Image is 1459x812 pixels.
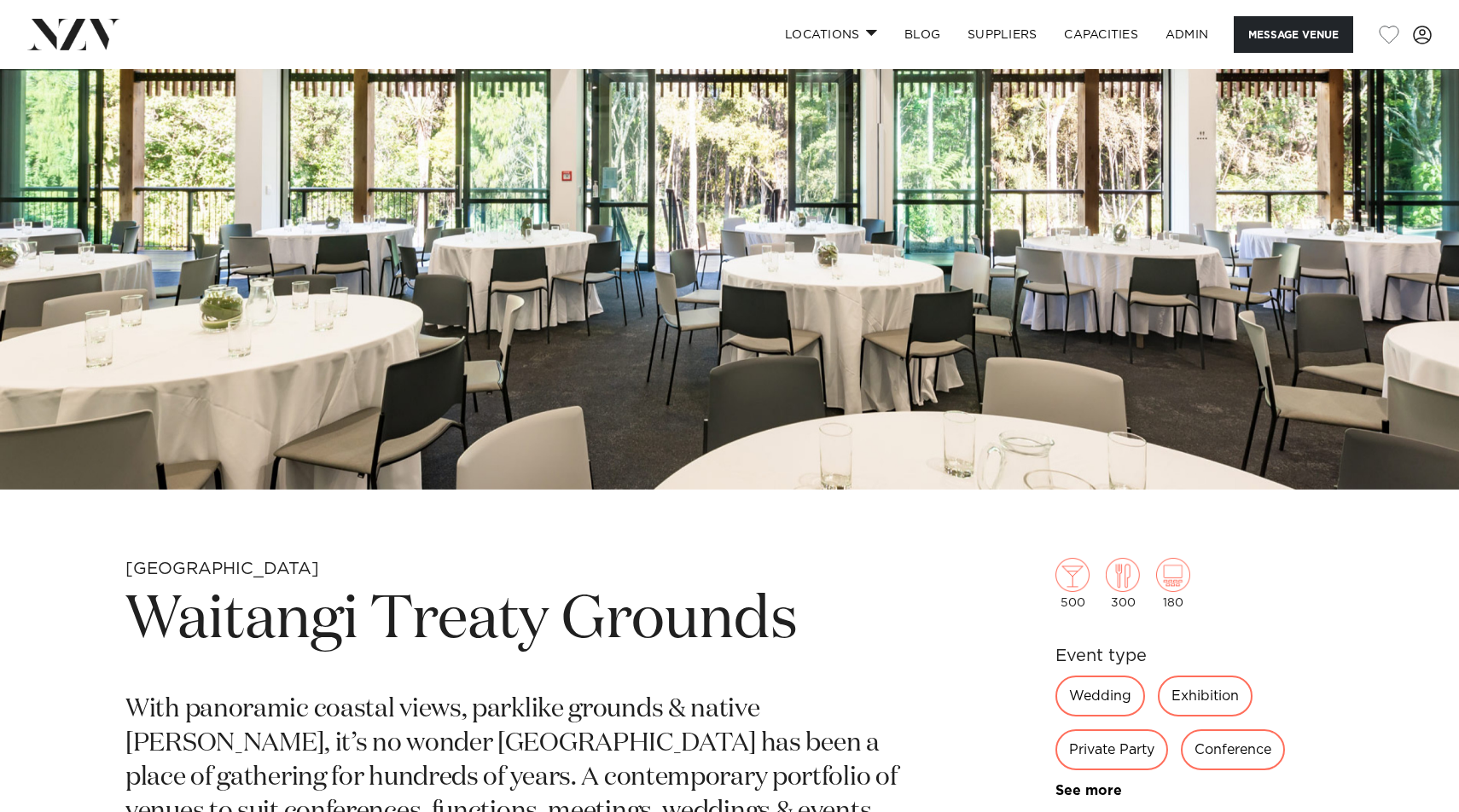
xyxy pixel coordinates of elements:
img: theatre.png [1156,558,1190,592]
small: [GEOGRAPHIC_DATA] [125,560,319,577]
div: Private Party [1055,729,1168,770]
a: Capacities [1050,16,1152,53]
button: Message Venue [1234,16,1353,53]
div: 180 [1156,558,1190,609]
h1: Waitangi Treaty Grounds [125,582,934,660]
h6: Event type [1055,643,1334,669]
div: Exhibition [1158,676,1253,716]
img: nzv-logo.png [27,19,120,49]
div: Conference [1181,729,1285,770]
img: dining.png [1106,558,1140,592]
a: ADMIN [1152,16,1222,53]
a: Locations [771,16,891,53]
img: cocktail.png [1055,558,1090,592]
div: 500 [1055,558,1090,609]
a: SUPPLIERS [954,16,1050,53]
div: Wedding [1055,676,1145,716]
div: 300 [1106,558,1140,609]
a: BLOG [891,16,954,53]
